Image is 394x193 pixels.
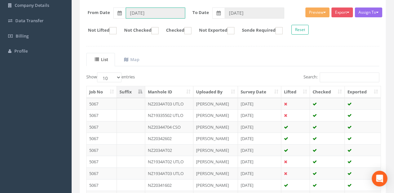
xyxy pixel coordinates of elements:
[145,98,193,110] td: NZ2034AT03 UTLO
[372,171,387,186] div: Open Intercom Messenger
[193,121,238,133] td: [PERSON_NAME]
[291,25,309,35] button: Reset
[238,98,281,110] td: [DATE]
[160,27,191,34] label: Checked
[145,133,193,144] td: NZ20342602
[235,27,283,34] label: Sonde Required
[238,144,281,156] td: [DATE]
[14,48,28,54] span: Profile
[87,86,117,98] th: Job No: activate to sort column ascending
[310,86,345,98] th: Checked: activate to sort column ascending
[320,72,379,82] input: Search:
[15,18,44,24] span: Data Transfer
[88,9,110,16] label: From Date
[193,179,238,191] td: [PERSON_NAME]
[15,2,49,8] span: Company Details
[193,168,238,179] td: [PERSON_NAME]
[238,133,281,144] td: [DATE]
[305,8,330,17] button: Preview
[193,9,209,16] label: To Date
[87,156,117,168] td: 5067
[97,72,121,82] select: Showentries
[87,109,117,121] td: 5067
[87,121,117,133] td: 5067
[87,98,117,110] td: 5067
[193,98,238,110] td: [PERSON_NAME]
[95,56,108,62] uib-tab-heading: List
[303,72,379,82] label: Search:
[87,179,117,191] td: 5067
[118,27,159,34] label: Not Checked
[145,168,193,179] td: NZ1934AT03 UTLO
[87,144,117,156] td: 5067
[145,144,193,156] td: NZ2034AT02
[145,156,193,168] td: NZ1934AT02 UTLO
[238,156,281,168] td: [DATE]
[145,179,193,191] td: NZ20341602
[331,8,353,17] button: Export
[225,8,284,19] input: To Date
[145,86,193,98] th: Manhole ID: activate to sort column ascending
[16,33,29,39] span: Billing
[238,109,281,121] td: [DATE]
[87,168,117,179] td: 5067
[193,86,238,98] th: Uploaded By: activate to sort column ascending
[238,179,281,191] td: [DATE]
[145,121,193,133] td: NZ20344704 CSO
[86,72,135,82] label: Show entries
[193,144,238,156] td: [PERSON_NAME]
[124,56,139,62] uib-tab-heading: Map
[192,27,234,34] label: Not Exported
[355,8,382,17] button: Assign To
[238,86,281,98] th: Survey Date: activate to sort column ascending
[81,27,117,34] label: Not Lifted
[345,86,381,98] th: Exported: activate to sort column ascending
[193,156,238,168] td: [PERSON_NAME]
[145,109,193,121] td: NZ19335502 UTLO
[238,168,281,179] td: [DATE]
[193,133,238,144] td: [PERSON_NAME]
[193,109,238,121] td: [PERSON_NAME]
[86,53,115,66] a: List
[281,86,310,98] th: Lifted: activate to sort column ascending
[126,8,185,19] input: From Date
[117,86,145,98] th: Suffix: activate to sort column descending
[116,53,146,66] a: Map
[87,133,117,144] td: 5067
[238,121,281,133] td: [DATE]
